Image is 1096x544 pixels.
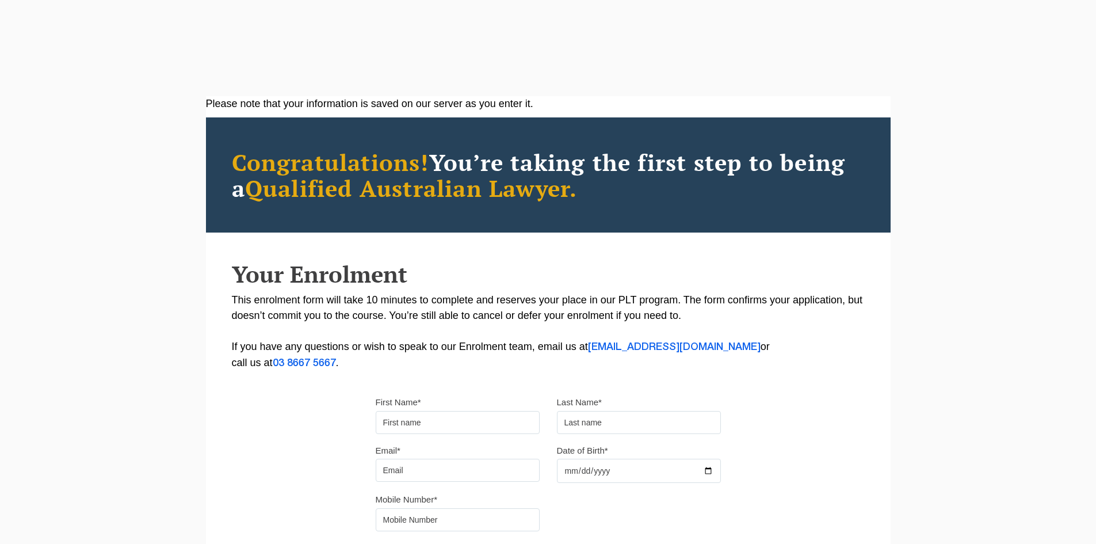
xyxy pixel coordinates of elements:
h2: Your Enrolment [232,261,865,287]
span: Congratulations! [232,147,429,177]
span: Qualified Australian Lawyer. [245,173,578,203]
a: [EMAIL_ADDRESS][DOMAIN_NAME] [588,343,761,352]
input: Last name [557,411,721,434]
label: Email* [376,445,400,456]
input: Email [376,459,540,482]
label: First Name* [376,397,421,408]
p: This enrolment form will take 10 minutes to complete and reserves your place in our PLT program. ... [232,292,865,371]
input: Mobile Number [376,508,540,531]
input: First name [376,411,540,434]
label: Date of Birth* [557,445,608,456]
a: 03 8667 5667 [273,359,336,368]
label: Mobile Number* [376,494,438,505]
h2: You’re taking the first step to being a [232,149,865,201]
label: Last Name* [557,397,602,408]
div: Please note that your information is saved on our server as you enter it. [206,96,891,112]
